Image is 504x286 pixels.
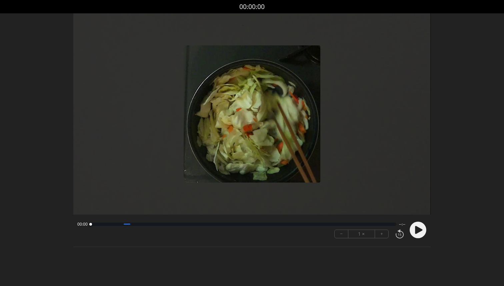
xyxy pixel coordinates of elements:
[348,230,375,238] div: 1 ×
[399,222,405,227] span: --:--
[77,222,88,227] span: 00:00
[239,2,265,12] a: 00:00:00
[335,230,348,238] button: −
[184,45,321,183] img: Poster Image
[375,230,388,238] button: +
